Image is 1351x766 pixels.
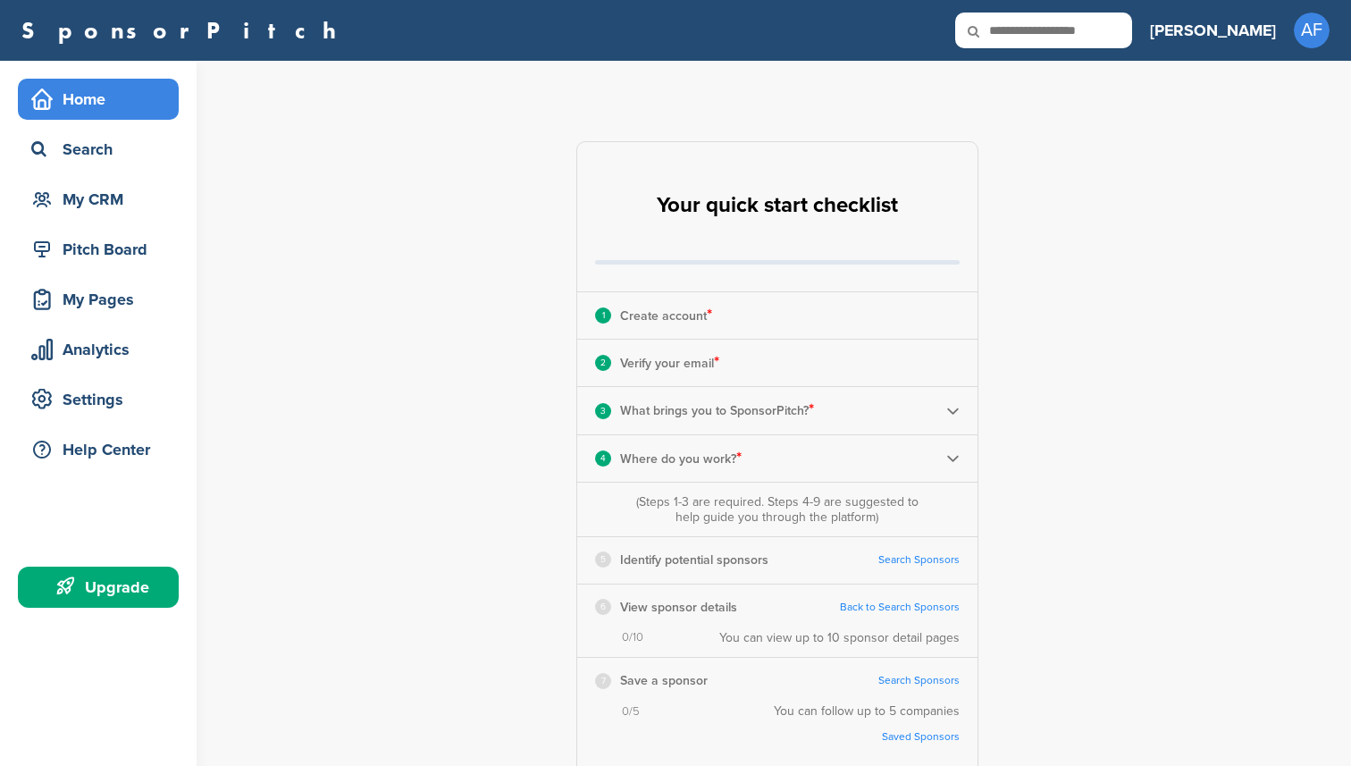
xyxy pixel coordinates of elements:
[622,704,640,720] span: 0/5
[18,229,179,270] a: Pitch Board
[27,434,179,466] div: Help Center
[18,567,179,608] a: Upgrade
[18,79,179,120] a: Home
[774,703,960,755] div: You can follow up to 5 companies
[878,553,960,567] a: Search Sponsors
[27,183,179,215] div: My CRM
[792,730,960,744] a: Saved Sponsors
[620,399,814,422] p: What brings you to SponsorPitch?
[620,669,708,692] p: Save a sponsor
[1150,11,1276,50] a: [PERSON_NAME]
[27,383,179,416] div: Settings
[595,673,611,689] div: 7
[27,333,179,366] div: Analytics
[840,601,960,614] a: Back to Search Sponsors
[27,133,179,165] div: Search
[27,283,179,316] div: My Pages
[595,403,611,419] div: 3
[878,674,960,687] a: Search Sponsors
[946,404,960,417] img: Checklist arrow 2
[18,329,179,370] a: Analytics
[18,429,179,470] a: Help Center
[1150,18,1276,43] h3: [PERSON_NAME]
[595,551,611,568] div: 5
[595,355,611,371] div: 2
[18,179,179,220] a: My CRM
[620,447,742,470] p: Where do you work?
[27,83,179,115] div: Home
[595,450,611,467] div: 4
[620,596,737,619] p: View sponsor details
[620,549,768,571] p: Identify potential sponsors
[946,451,960,465] img: Checklist arrow 2
[18,129,179,170] a: Search
[21,19,348,42] a: SponsorPitch
[18,279,179,320] a: My Pages
[622,630,643,645] span: 0/10
[27,233,179,265] div: Pitch Board
[719,630,960,645] div: You can view up to 10 sponsor detail pages
[620,351,719,375] p: Verify your email
[595,307,611,324] div: 1
[595,599,611,615] div: 6
[1294,13,1330,48] span: AF
[657,186,898,225] h2: Your quick start checklist
[632,494,923,525] div: (Steps 1-3 are required. Steps 4-9 are suggested to help guide you through the platform)
[620,304,712,327] p: Create account
[18,379,179,420] a: Settings
[27,571,179,603] div: Upgrade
